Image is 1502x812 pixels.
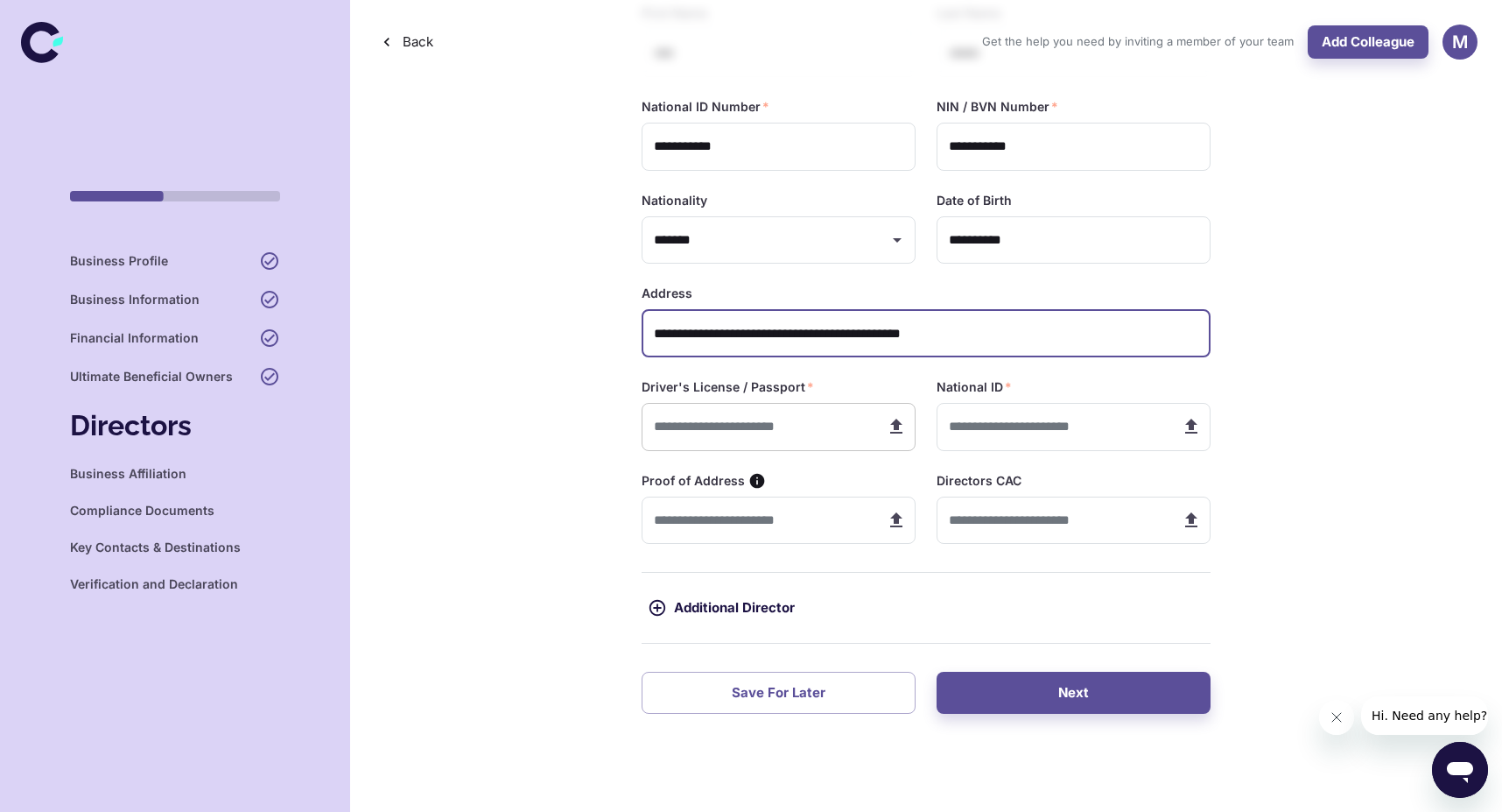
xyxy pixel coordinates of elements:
[937,672,1211,714] button: Next
[70,405,192,447] h4: Directors
[70,328,199,348] h6: Financial Information
[885,228,909,252] button: Open
[642,192,707,209] label: Nationality
[70,464,186,484] h6: Business Affiliation
[982,33,1294,51] span: Get the help you need by inviting a member of your team
[70,575,238,594] h6: Verification and Declaration
[642,98,769,116] label: National ID Number
[70,367,233,386] h6: Ultimate Beneficial Owners
[642,587,804,629] button: Additional Director
[937,98,1058,116] label: NIN / BVN Number
[70,538,241,557] h6: Key Contacts & Destinations
[70,251,168,271] h6: Business Profile
[1432,742,1488,798] iframe: Button to launch messaging window
[70,501,214,520] h6: Compliance Documents
[937,192,1012,209] label: Date of Birth
[937,216,1198,265] input: Choose date, selected date is 18 Oct 1969
[375,25,440,59] button: Back
[1319,700,1354,735] iframe: Close message
[937,472,1021,490] label: Directors CAC
[1308,25,1428,59] button: Add Colleague
[642,378,814,396] label: Driver's License / Passport
[70,290,200,309] h6: Business Information
[1361,696,1488,735] iframe: Message from company
[937,378,1012,396] label: National ID
[642,672,916,714] button: Save for Later
[642,472,745,490] label: Proof of Address
[1442,25,1477,60] button: M
[642,285,692,302] label: Address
